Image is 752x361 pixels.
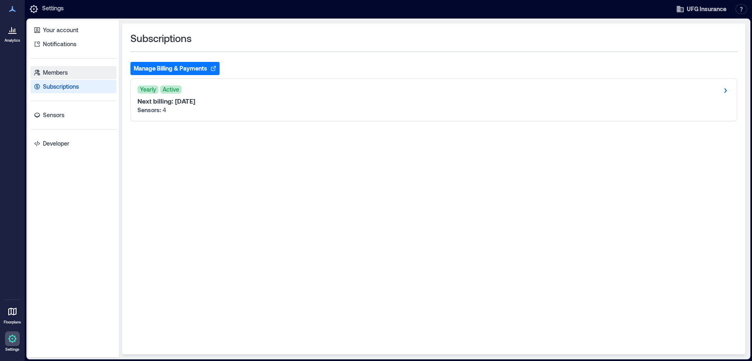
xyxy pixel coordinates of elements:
p: Next billing: [DATE] [137,97,195,105]
span: Active [160,85,182,94]
button: Manage Billing & Payments [130,62,220,75]
a: Subscriptions [31,80,116,93]
a: Analytics [2,20,23,45]
p: 4 [137,106,166,114]
p: Members [43,68,68,77]
a: Floorplans [1,302,24,327]
span: Yearly [137,85,158,94]
p: Notifications [43,40,76,48]
p: Your account [43,26,78,34]
span: Subscriptions [130,32,192,45]
div: YearlyActiveNext billing: [DATE]Sensors: 4 [131,79,737,121]
p: Sensors [43,111,64,119]
a: Your account [31,24,116,37]
p: Analytics [5,38,20,43]
p: Settings [5,347,19,352]
p: Developer [43,139,69,148]
strong: Sensors: [137,106,161,113]
a: Members [31,66,116,79]
p: Subscriptions [43,83,79,91]
a: Settings [2,329,22,354]
p: Floorplans [4,320,21,325]
p: Settings [42,4,64,14]
a: Sensors [31,109,116,122]
button: UFG Insurance [674,2,729,16]
span: UFG Insurance [687,5,726,13]
a: Notifications [31,38,116,51]
a: Developer [31,137,116,150]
